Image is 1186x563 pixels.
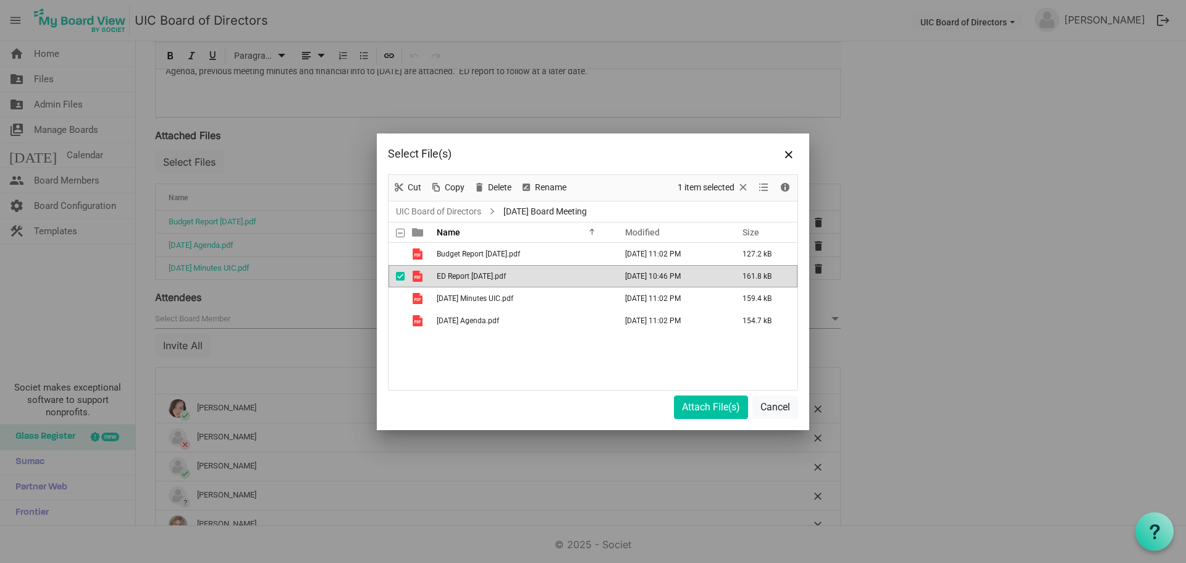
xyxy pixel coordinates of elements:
span: [DATE] Agenda.pdf [437,316,499,325]
div: Copy [426,175,469,201]
td: 159.4 kB is template cell column header Size [730,287,797,310]
div: Rename [516,175,571,201]
button: Copy [428,180,467,195]
td: September 10, 2025 11:02 PM column header Modified [612,310,730,332]
span: [DATE] Minutes UIC.pdf [437,294,513,303]
td: checkbox [389,310,405,332]
td: is template cell column header type [405,287,433,310]
td: September 10, 2025 11:02 PM column header Modified [612,243,730,265]
td: is template cell column header type [405,243,433,265]
td: is template cell column header type [405,310,433,332]
td: 154.7 kB is template cell column header Size [730,310,797,332]
div: View [754,175,775,201]
span: Modified [625,227,660,237]
td: September 17, 2025 10:46 PM column header Modified [612,265,730,287]
span: Delete [487,180,513,195]
td: 127.2 kB is template cell column header Size [730,243,797,265]
span: Size [742,227,759,237]
button: Selection [676,180,752,195]
td: 161.8 kB is template cell column header Size [730,265,797,287]
td: ED Report Sept 2025.pdf is template cell column header Name [433,265,612,287]
span: [DATE] Board Meeting [501,204,589,219]
div: Clear selection [673,175,754,201]
span: 1 item selected [676,180,736,195]
td: checkbox [389,287,405,310]
td: is template cell column header type [405,265,433,287]
button: Close [780,145,798,163]
span: Cut [406,180,423,195]
button: View dropdownbutton [756,180,771,195]
button: Attach File(s) [674,396,748,419]
button: Delete [471,180,514,195]
div: Cut [389,175,426,201]
td: checkbox [389,265,405,287]
div: Details [775,175,796,201]
div: Delete [469,175,516,201]
div: Select File(s) [388,145,716,163]
td: Sept 24 2025 Agenda.pdf is template cell column header Name [433,310,612,332]
span: Budget Report [DATE].pdf [437,250,520,258]
button: Details [777,180,794,195]
span: Name [437,227,460,237]
span: ED Report [DATE].pdf [437,272,506,281]
a: UIC Board of Directors [393,204,484,219]
span: Rename [534,180,568,195]
td: September 10, 2025 11:02 PM column header Modified [612,287,730,310]
span: Copy [444,180,466,195]
button: Rename [518,180,569,195]
td: checkbox [389,243,405,265]
td: June 18 2025 Minutes UIC.pdf is template cell column header Name [433,287,612,310]
button: Cancel [752,396,798,419]
td: Budget Report August 2025.pdf is template cell column header Name [433,243,612,265]
button: Cut [391,180,424,195]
